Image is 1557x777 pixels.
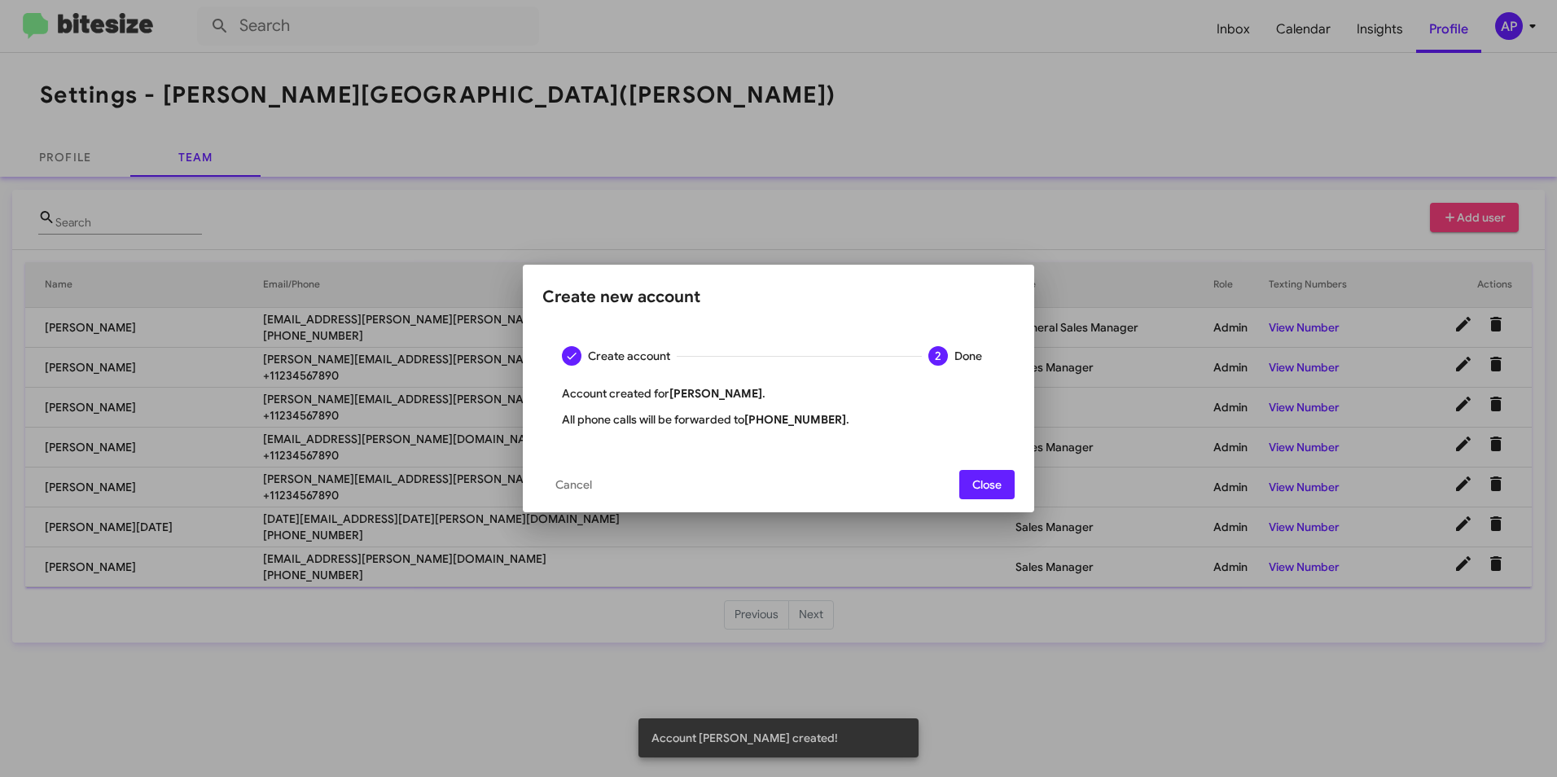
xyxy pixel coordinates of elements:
p: Account created for . [562,385,995,402]
div: Create new account [542,284,1015,310]
button: Cancel [542,470,605,499]
span: Close [972,470,1002,499]
b: [PERSON_NAME] [669,386,762,401]
button: Close [959,470,1015,499]
span: Cancel [555,470,592,499]
p: All phone calls will be forwarded to . [562,411,995,428]
span: Account [PERSON_NAME] created! [651,730,838,746]
b: [PHONE_NUMBER] [744,412,846,427]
